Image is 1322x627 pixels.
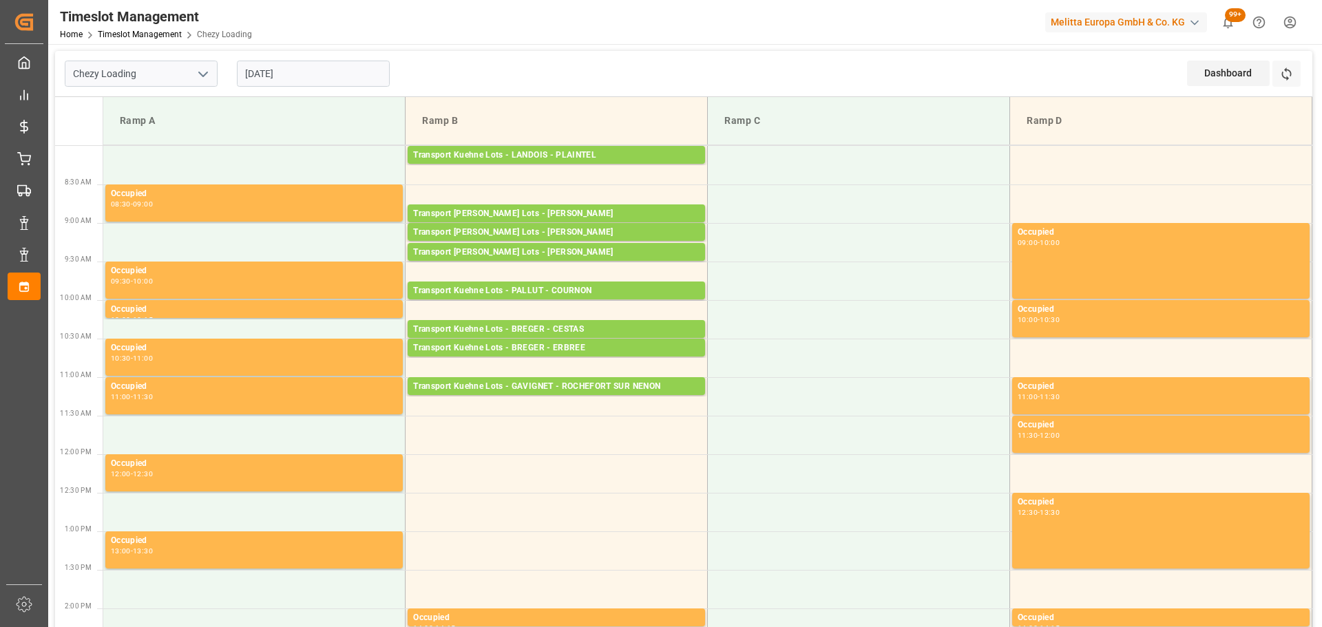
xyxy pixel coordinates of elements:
div: 08:30 [111,201,131,207]
input: DD-MM-YYYY [237,61,390,87]
div: Transport [PERSON_NAME] Lots - [PERSON_NAME] [413,226,700,240]
div: Occupied [413,611,700,625]
a: Home [60,30,83,39]
div: - [1038,240,1040,246]
div: 11:30 [133,394,153,400]
div: 09:00 [1018,240,1038,246]
div: Pallets: 2,TU: 602,City: [GEOGRAPHIC_DATA],Arrival: [DATE] 00:00:00 [413,298,700,310]
div: 11:00 [1018,394,1038,400]
span: 2:00 PM [65,602,92,610]
a: Timeslot Management [98,30,182,39]
div: Pallets: ,TU: 105,City: [GEOGRAPHIC_DATA],Arrival: [DATE] 00:00:00 [413,259,700,271]
div: Ramp A [114,108,394,134]
button: open menu [192,63,213,85]
div: - [1038,509,1040,516]
span: 1:30 PM [65,564,92,571]
div: Transport Kuehne Lots - LANDOIS - PLAINTEL [413,149,700,162]
span: 1:00 PM [65,525,92,533]
div: - [1038,317,1040,323]
div: Pallets: 4,TU: 679,City: [GEOGRAPHIC_DATA],Arrival: [DATE] 00:00:00 [413,221,700,233]
div: 12:00 [1040,432,1060,438]
div: Occupied [111,380,397,394]
div: 13:00 [111,548,131,554]
div: Occupied [111,303,397,317]
div: 11:00 [111,394,131,400]
span: 8:30 AM [65,178,92,186]
div: 10:00 [1018,317,1038,323]
div: Transport [PERSON_NAME] Lots - [PERSON_NAME] [413,246,700,259]
span: 11:00 AM [60,371,92,379]
button: Help Center [1244,7,1274,38]
div: Pallets: 1,TU: 302,City: [GEOGRAPHIC_DATA],Arrival: [DATE] 00:00:00 [413,337,700,348]
span: 10:30 AM [60,332,92,340]
div: Occupied [111,264,397,278]
span: 10:00 AM [60,294,92,301]
div: 12:30 [1018,509,1038,516]
div: Pallets: 3,TU: 56,City: ERBREE,Arrival: [DATE] 00:00:00 [413,355,700,367]
div: Occupied [111,457,397,471]
div: Ramp D [1021,108,1301,134]
div: Dashboard [1187,61,1270,86]
div: Occupied [1018,380,1304,394]
div: 10:30 [1040,317,1060,323]
span: 11:30 AM [60,410,92,417]
div: 10:30 [111,355,131,361]
div: Transport Kuehne Lots - BREGER - CESTAS [413,323,700,337]
div: Occupied [1018,496,1304,509]
span: 12:00 PM [60,448,92,456]
div: Ramp C [719,108,998,134]
div: - [131,355,133,361]
div: Occupied [111,341,397,355]
div: Occupied [1018,611,1304,625]
div: 12:00 [111,471,131,477]
div: - [131,548,133,554]
div: 09:30 [111,278,131,284]
div: 13:30 [1040,509,1060,516]
span: 12:30 PM [60,487,92,494]
div: - [131,317,133,323]
span: 9:30 AM [65,255,92,263]
div: Occupied [1018,226,1304,240]
div: 10:00 [133,278,153,284]
div: Pallets: 3,TU: 302,City: PLAINTEL,Arrival: [DATE] 00:00:00 [413,162,700,174]
button: Melitta Europa GmbH & Co. KG [1045,9,1213,35]
div: - [131,394,133,400]
span: 9:00 AM [65,217,92,224]
div: 10:00 [1040,240,1060,246]
div: Pallets: 6,TU: 1511,City: CARQUEFOU,Arrival: [DATE] 00:00:00 [413,240,700,251]
div: Transport Kuehne Lots - BREGER - ERBREE [413,341,700,355]
div: Transport Kuehne Lots - GAVIGNET - ROCHEFORT SUR NENON [413,380,700,394]
div: - [1038,394,1040,400]
div: Occupied [111,534,397,548]
div: 13:30 [133,548,153,554]
div: Ramp B [417,108,696,134]
div: 12:30 [133,471,153,477]
div: - [131,278,133,284]
div: Timeslot Management [60,6,252,27]
div: 10:15 [133,317,153,323]
div: 11:00 [133,355,153,361]
div: Pallets: 4,TU: ,City: ROCHEFORT SUR NENON,Arrival: [DATE] 00:00:00 [413,394,700,405]
div: Occupied [1018,418,1304,432]
div: - [131,471,133,477]
div: - [1038,432,1040,438]
div: Transport [PERSON_NAME] Lots - [PERSON_NAME] [413,207,700,221]
div: 11:30 [1018,432,1038,438]
div: Occupied [1018,303,1304,317]
div: Transport Kuehne Lots - PALLUT - COURNON [413,284,700,298]
button: show 100 new notifications [1213,7,1244,38]
div: Occupied [111,187,397,201]
div: Melitta Europa GmbH & Co. KG [1045,12,1207,32]
div: - [131,201,133,207]
div: 11:30 [1040,394,1060,400]
span: 99+ [1225,8,1246,22]
input: Type to search/select [65,61,218,87]
div: 09:00 [133,201,153,207]
div: 10:00 [111,317,131,323]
